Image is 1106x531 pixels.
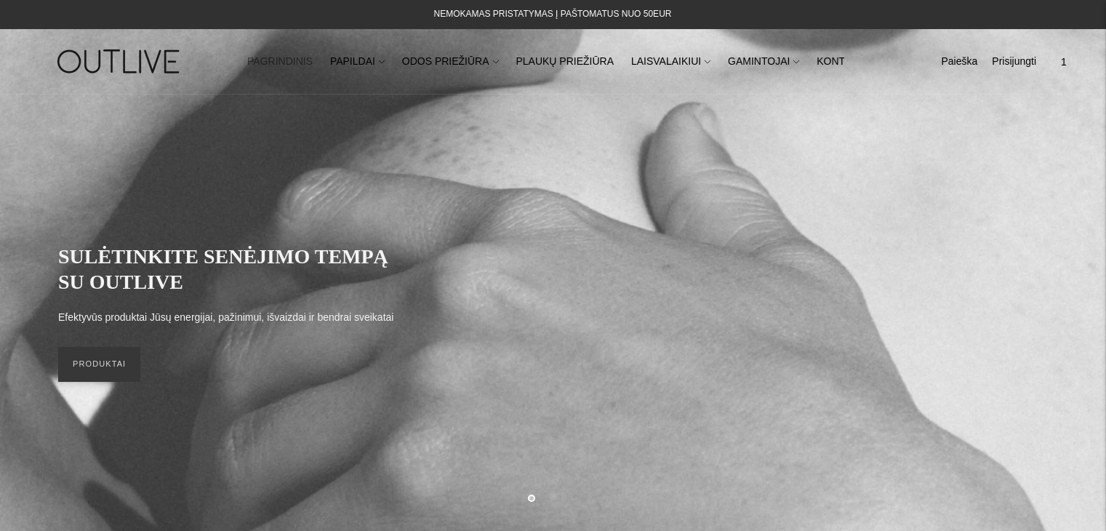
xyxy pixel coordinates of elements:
a: Prisijungti [992,46,1036,78]
h2: SULĖTINKITE SENĖJIMO TEMPĄ SU OUTLIVE [58,244,407,295]
a: ODOS PRIEŽIŪRA [402,46,499,78]
button: Move carousel to slide 1 [528,495,535,502]
a: PAGRINDINIS [247,46,313,78]
a: Paieška [941,46,977,78]
a: 1 [1051,46,1077,78]
a: KONTAKTAI [817,46,873,78]
p: Efektyvūs produktai Jūsų energijai, pažinimui, išvaizdai ir bendrai sveikatai [58,309,393,327]
a: PAPILDAI [330,46,385,78]
a: GAMINTOJAI [728,46,799,78]
a: LAISVALAIKIUI [631,46,710,78]
span: 1 [1054,52,1074,72]
button: Move carousel to slide 2 [550,493,557,500]
img: OUTLIVE [29,36,211,87]
button: Move carousel to slide 3 [571,493,578,500]
a: PRODUKTAI [58,347,140,382]
a: PLAUKŲ PRIEŽIŪRA [516,46,614,78]
div: NEMOKAMAS PRISTATYMAS Į PAŠTOMATUS NUO 50EUR [434,6,672,23]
